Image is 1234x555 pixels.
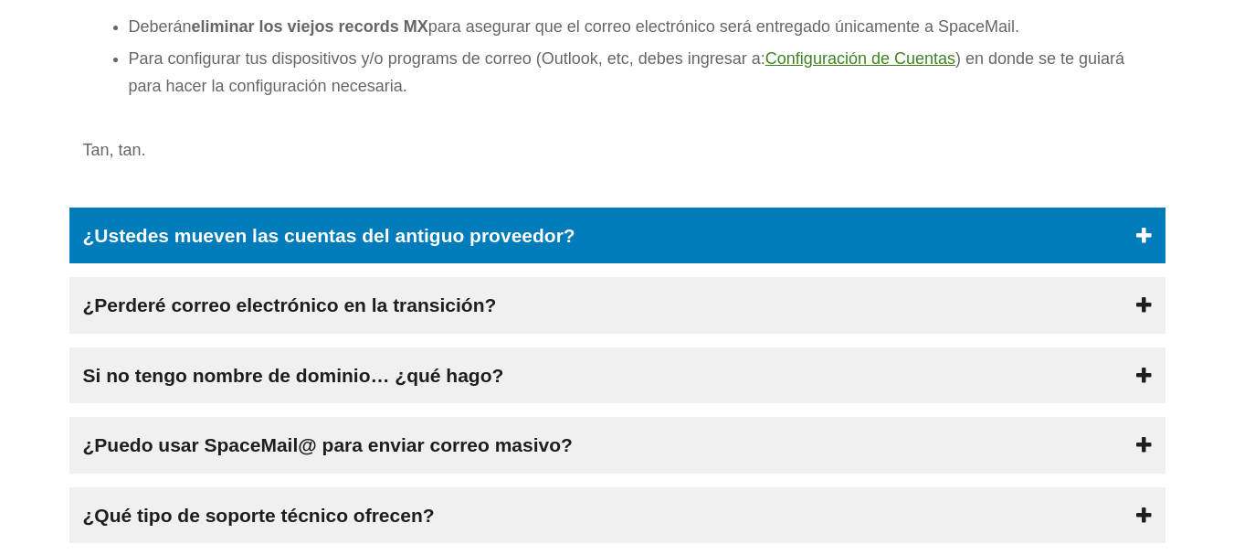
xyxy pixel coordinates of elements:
span: ¿Perderé correo electrónico en la transición? [83,291,497,320]
p: Tan, tan. [83,136,1152,164]
span: Si no tengo nombre de dominio… ¿qué hago? [83,361,504,390]
strong: ¿ [83,434,95,455]
li: Deberán para asegurar que el correo electrónico será entregado únicamente a SpaceMail. [129,13,1152,40]
span: ¿Qué tipo de soporte técnico ofrecen? [83,501,435,530]
span: ¿Ustedes mueven las cuentas del antiguo proveedor? [83,221,575,251]
li: Para configurar tus dispositivos y/o programs de correo (Outlook, etc, debes ingresar a: ) en don... [129,45,1152,100]
strong: eliminar los viejos records MX [192,17,428,36]
span: Puedo usar SpaceMail@ para enviar correo masivo? [83,431,573,460]
a: Configuración de Cuentas [765,49,955,68]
